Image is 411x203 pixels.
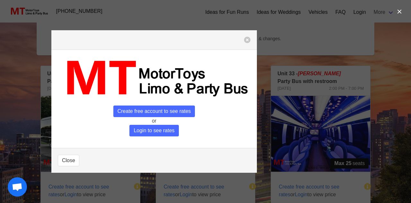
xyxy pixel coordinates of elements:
span: Login to see rates [129,125,179,136]
p: or [58,117,250,125]
span: Close [62,157,75,164]
img: MT_logo_name.png [58,56,250,100]
a: Open chat [8,177,27,197]
span: Create free account to see rates [113,106,195,117]
button: Close [58,155,79,166]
